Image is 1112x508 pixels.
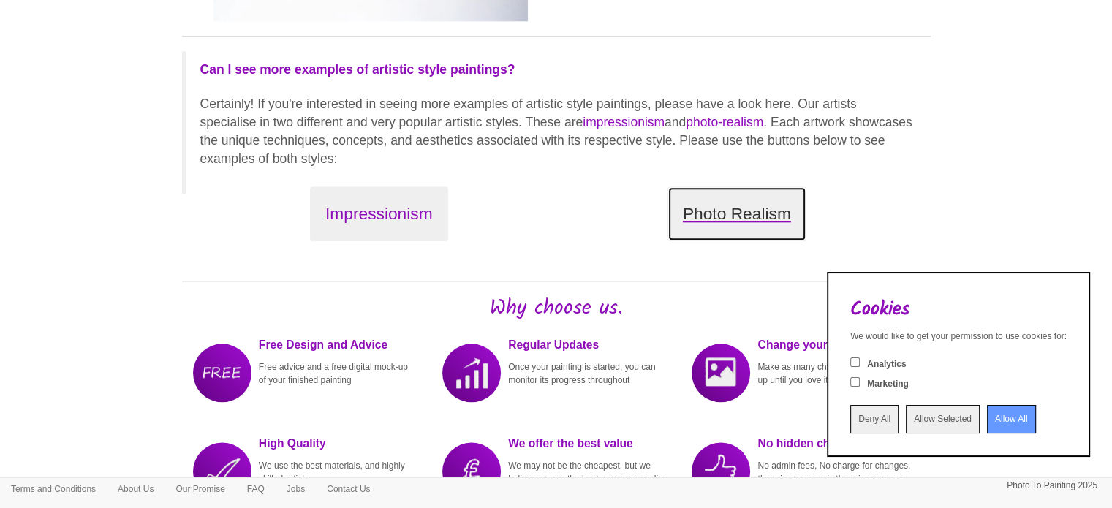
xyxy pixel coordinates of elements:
[987,405,1036,433] input: Allow All
[182,297,931,320] h2: Why choose us.
[211,186,548,241] a: Impressionism
[164,478,235,500] a: Our Promise
[850,330,1067,343] div: We would like to get your permission to use cookies for:
[686,115,763,129] a: photo-realism
[259,435,417,452] p: High Quality
[850,405,899,433] input: Deny All
[906,405,980,433] input: Allow Selected
[236,478,276,500] a: FAQ
[316,478,381,500] a: Contact Us
[667,186,806,241] button: Photo Realism
[182,51,931,194] blockquote: Certainly! If you're interested in seeing more examples of artistic style paintings, please have ...
[508,336,666,353] p: Regular Updates
[259,459,417,485] p: We use the best materials, and highly skilled artists
[107,478,164,500] a: About Us
[508,459,666,498] p: We may not be the cheapest, but we believe we are the best, museum quality paintings at a very go...
[200,62,515,77] strong: Can I see more examples of artistic style paintings?
[1007,478,1097,493] p: Photo To Painting 2025
[259,360,417,387] p: Free advice and a free digital mock-up of your finished painting
[508,435,666,452] p: We offer the best value
[757,459,915,485] p: No admin fees, No charge for changes, the price you see is the price you pay
[310,186,448,241] button: Impressionism
[757,435,915,452] p: No hidden charges
[276,478,316,500] a: Jobs
[867,378,909,390] label: Marketing
[569,186,905,241] a: Photo Realism
[259,336,417,353] p: Free Design and Advice
[757,360,915,387] p: Make as many changes to your mock-up until you love it!
[850,299,1067,320] h2: Cookies
[757,336,915,353] p: Change your Design
[867,358,906,371] label: Analytics
[508,360,666,387] p: Once your painting is started, you can monitor its progress throughout
[583,115,665,129] a: impressionism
